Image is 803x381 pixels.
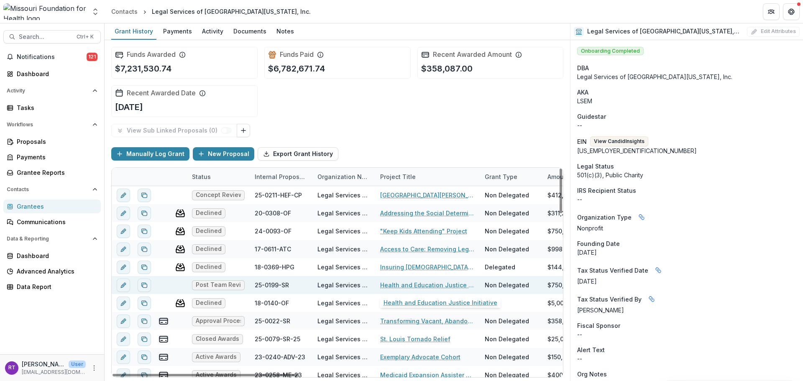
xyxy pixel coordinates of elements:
[3,183,101,196] button: Open Contacts
[8,365,15,371] div: Reana Thomas
[273,25,297,37] div: Notes
[380,371,475,379] a: Medicaid Expansion Assister Training and Support
[577,239,620,248] span: Founding Date
[160,25,195,37] div: Payments
[138,315,151,328] button: Duplicate proposal
[485,191,529,199] div: Non Delegated
[17,282,94,291] div: Data Report
[380,245,475,253] a: Access to Care: Removing Legal Barriers
[117,279,130,292] button: edit
[317,227,370,235] div: Legal Services of [GEOGRAPHIC_DATA][US_STATE], Inc.
[273,23,297,40] a: Notes
[3,3,86,20] img: Missouri Foundation for Health logo
[577,88,588,97] span: AKA
[255,191,302,199] div: 25-0211-HEF-CP
[317,353,370,361] div: Legal Services of [GEOGRAPHIC_DATA][US_STATE], Inc.
[577,137,587,146] p: EIN
[577,186,636,195] span: IRS Recipient Status
[280,51,314,59] h2: Funds Paid
[255,299,289,307] div: 18-0140-OF
[380,335,450,343] a: St. Louis Tornado Relief
[485,263,515,271] div: Delegated
[577,72,796,81] div: Legal Services of [GEOGRAPHIC_DATA][US_STATE], Inc.
[380,227,467,235] a: "Keep Kids Attending" Project
[485,335,529,343] div: Non Delegated
[317,299,370,307] div: Legal Services of [GEOGRAPHIC_DATA][US_STATE], Inc.
[196,245,222,253] span: Declined
[3,280,101,294] a: Data Report
[577,97,796,105] p: LSEM
[159,334,169,344] button: view-payments
[117,332,130,346] button: edit
[547,227,584,235] div: $750,000.00
[199,25,227,37] div: Activity
[199,23,227,40] a: Activity
[22,368,86,376] p: [EMAIL_ADDRESS][DOMAIN_NAME]
[117,225,130,238] button: edit
[138,225,151,238] button: Duplicate proposal
[117,297,130,310] button: edit
[17,251,94,260] div: Dashboard
[196,192,241,199] span: Concept Review
[127,51,176,59] h2: Funds Awarded
[138,189,151,202] button: Duplicate proposal
[547,299,590,307] div: $5,000,000.00
[196,299,222,307] span: Declined
[187,168,250,186] div: Status
[127,127,221,134] p: View Sub Linked Proposals ( 0 )
[375,172,421,181] div: Project Title
[577,277,796,286] p: [DATE]
[3,232,101,245] button: Open Data & Reporting
[17,202,94,211] div: Grantees
[7,187,89,192] span: Contacts
[111,25,156,37] div: Grant History
[577,64,589,72] span: DBA
[380,209,475,217] a: Addressing the Social Determinants of Health
[250,168,312,186] div: Internal Proposal ID
[138,261,151,274] button: Duplicate proposal
[115,101,143,113] p: [DATE]
[587,28,744,35] h2: Legal Services of [GEOGRAPHIC_DATA][US_STATE], Inc.
[3,84,101,97] button: Open Activity
[577,213,632,222] span: Organization Type
[3,199,101,213] a: Grantees
[117,315,130,328] button: edit
[3,150,101,164] a: Payments
[380,353,460,361] a: Exemplary Advocate Cohort
[312,168,375,186] div: Organization Name
[480,172,522,181] div: Grant Type
[117,207,130,220] button: edit
[117,261,130,274] button: edit
[380,263,475,271] a: Insuring [DEMOGRAPHIC_DATA]'s Children - Reaching the Finish Line
[255,281,289,289] div: 25-0199-SR
[138,207,151,220] button: Duplicate proposal
[138,350,151,364] button: Duplicate proposal
[75,32,95,41] div: Ctrl + K
[90,3,101,20] button: Open entity switcher
[317,263,370,271] div: Legal Services of [GEOGRAPHIC_DATA][US_STATE], Inc.
[111,7,138,16] div: Contacts
[577,248,796,257] div: [DATE]
[317,191,370,199] div: Legal Services of [GEOGRAPHIC_DATA][US_STATE], Inc.
[196,335,239,343] span: Closed Awards
[115,62,171,75] p: $7,231,530.74
[3,264,101,278] a: Advanced Analytics
[255,353,305,361] div: 23-0240-ADV-23
[138,243,151,256] button: Duplicate proposal
[117,350,130,364] button: edit
[22,360,65,368] p: [PERSON_NAME]
[237,124,250,137] button: Link Grants
[485,227,529,235] div: Non Delegated
[196,353,237,361] span: Active Awards
[160,23,195,40] a: Payments
[375,168,480,186] div: Project Title
[111,124,237,137] button: View Sub Linked Proposals (0)
[547,317,583,325] div: $358,087.00
[577,306,796,315] p: [PERSON_NAME]
[485,353,529,361] div: Non Delegated
[17,54,87,61] span: Notifications
[187,172,216,181] div: Status
[577,266,648,275] span: Tax Status Verified Date
[255,317,290,325] div: 25-0022-SR
[230,23,270,40] a: Documents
